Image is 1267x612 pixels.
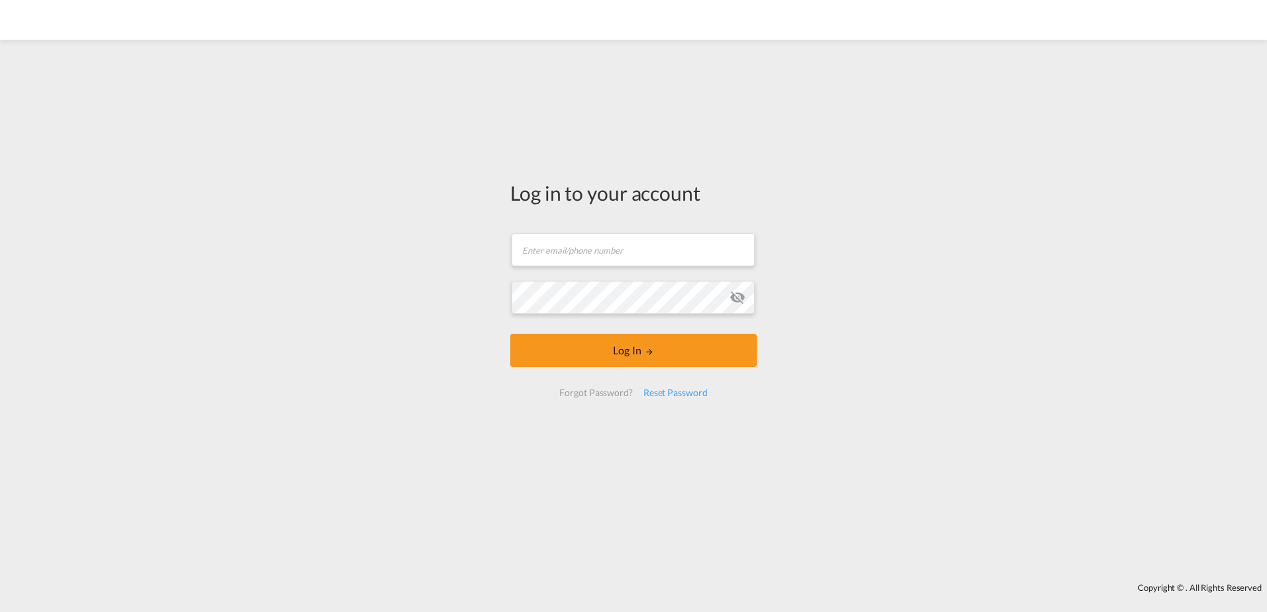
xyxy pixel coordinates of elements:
input: Enter email/phone number [512,233,755,266]
div: Reset Password [638,381,713,405]
md-icon: icon-eye-off [730,289,745,305]
button: LOGIN [510,334,757,367]
div: Log in to your account [510,179,757,207]
div: Forgot Password? [554,381,637,405]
